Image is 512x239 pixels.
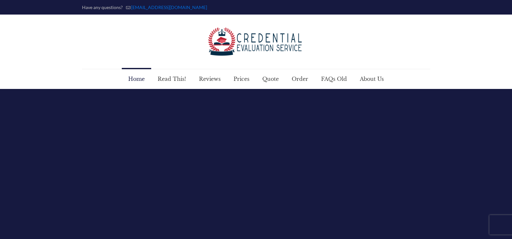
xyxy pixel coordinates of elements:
[193,69,227,89] a: Reviews
[227,69,256,89] a: Prices
[353,69,390,89] a: About Us
[122,69,390,89] nav: Main menu
[151,69,193,89] a: Read This!
[208,15,305,69] a: Credential Evaluation Service
[122,69,151,89] a: Home
[285,69,315,89] a: Order
[208,27,305,56] img: logo-color
[315,69,353,89] a: FAQs Old
[256,69,285,89] a: Quote
[131,5,207,10] a: mail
